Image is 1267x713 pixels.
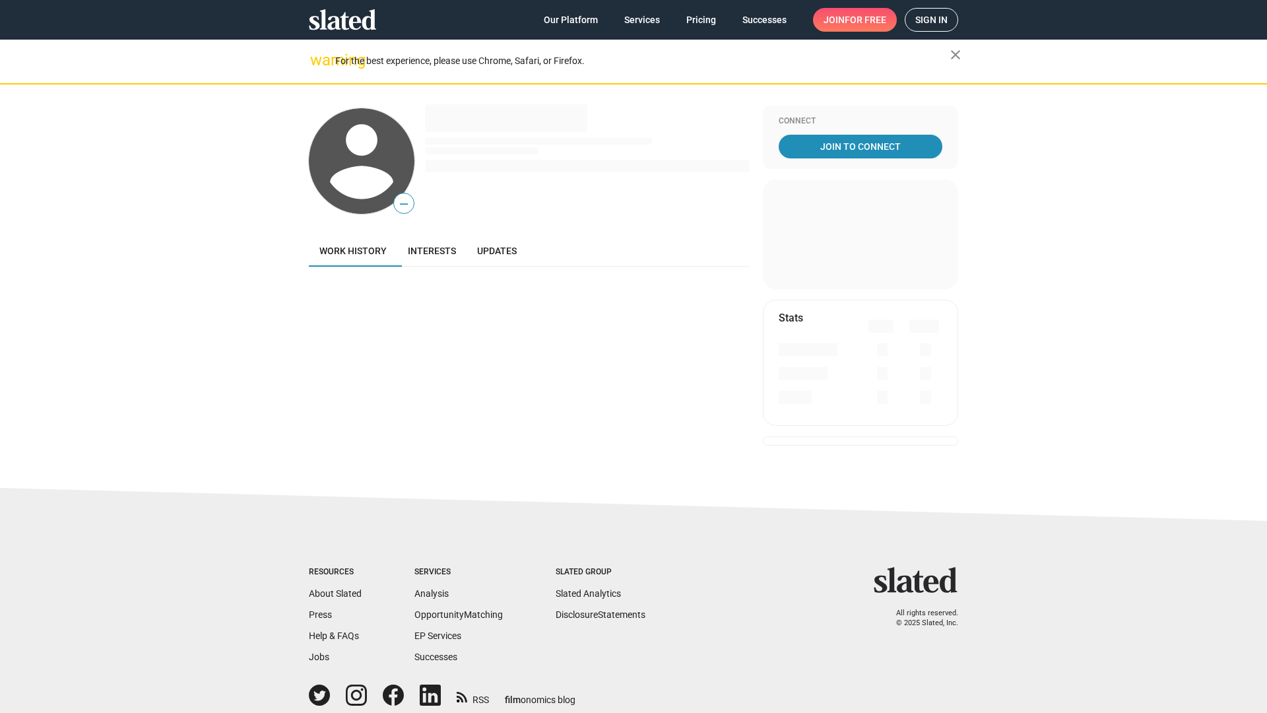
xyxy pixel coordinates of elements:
a: Press [309,609,332,620]
a: Join To Connect [779,135,942,158]
a: EP Services [414,630,461,641]
div: Services [414,567,503,578]
span: Our Platform [544,8,598,32]
a: filmonomics blog [505,683,575,706]
span: Successes [742,8,787,32]
a: DisclosureStatements [556,609,645,620]
a: About Slated [309,588,362,599]
a: OpportunityMatching [414,609,503,620]
span: Services [624,8,660,32]
a: Interests [397,235,467,267]
span: — [394,195,414,213]
a: Jobs [309,652,329,662]
span: Sign in [915,9,948,31]
a: Analysis [414,588,449,599]
a: Slated Analytics [556,588,621,599]
span: Interests [408,246,456,256]
a: Updates [467,235,527,267]
span: Pricing [686,8,716,32]
mat-icon: close [948,47,963,63]
a: Help & FAQs [309,630,359,641]
span: Join [824,8,886,32]
p: All rights reserved. © 2025 Slated, Inc. [882,609,958,628]
a: Joinfor free [813,8,897,32]
mat-card-title: Stats [779,311,803,325]
a: Our Platform [533,8,608,32]
div: Resources [309,567,362,578]
mat-icon: warning [310,52,326,68]
div: For the best experience, please use Chrome, Safari, or Firefox. [335,52,950,70]
span: film [505,695,521,705]
a: Successes [414,652,457,662]
a: Successes [732,8,797,32]
span: Work history [319,246,387,256]
a: Sign in [905,8,958,32]
a: Work history [309,235,397,267]
div: Slated Group [556,567,645,578]
a: Pricing [676,8,727,32]
span: Updates [477,246,517,256]
a: RSS [457,686,489,706]
span: for free [845,8,886,32]
a: Services [614,8,670,32]
div: Connect [779,116,942,127]
span: Join To Connect [781,135,940,158]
